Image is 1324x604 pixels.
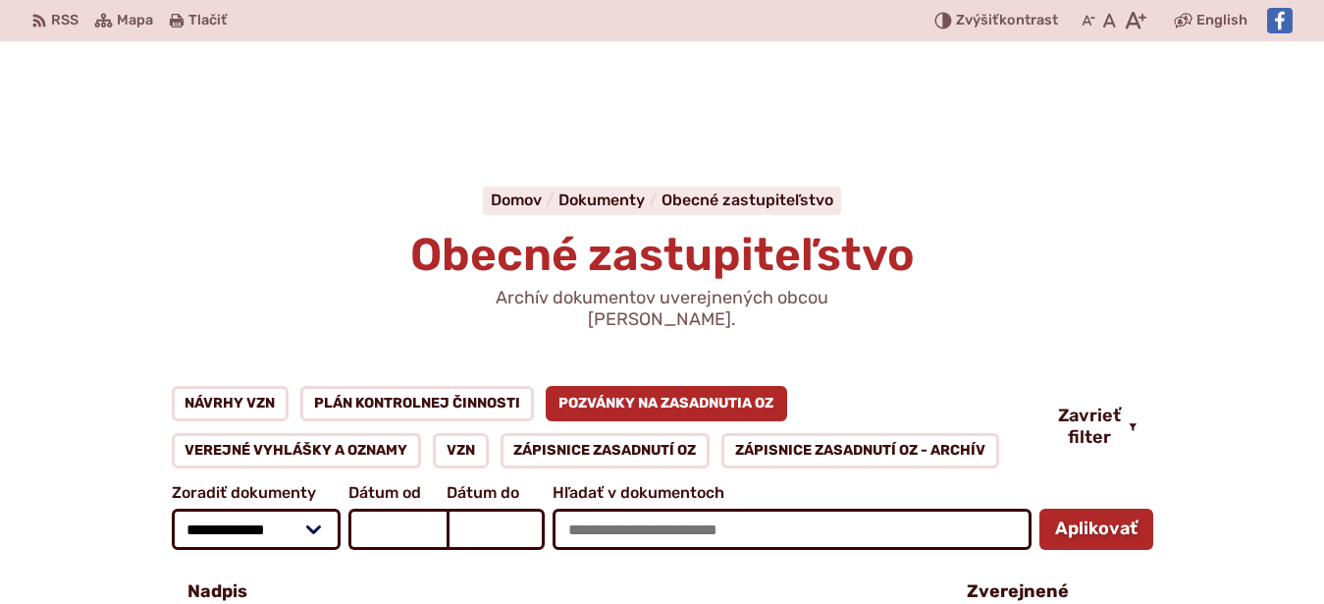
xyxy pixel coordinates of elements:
[51,9,79,32] span: RSS
[427,288,898,330] p: Archív dokumentov uverejnených obcou [PERSON_NAME].
[553,509,1031,550] input: Hľadať v dokumentoch
[721,433,999,468] a: Zápisnice zasadnutí OZ - ARCHÍV
[172,386,290,421] a: Návrhy VZN
[558,191,645,209] span: Dokumenty
[491,191,542,209] span: Domov
[410,228,915,282] span: Obecné zastupiteľstvo
[1192,9,1251,32] a: English
[546,386,788,421] a: Pozvánky na zasadnutia OZ
[188,13,227,29] span: Tlačiť
[300,386,534,421] a: Plán kontrolnej činnosti
[348,484,447,502] span: Dátum od
[558,191,662,209] a: Dokumenty
[967,581,1069,603] p: Zverejnené
[491,191,558,209] a: Domov
[501,433,711,468] a: Zápisnice zasadnutí OZ
[172,509,342,550] select: Zoradiť dokumenty
[1042,406,1153,448] button: Zavrieť filter
[187,581,247,603] p: Nadpis
[447,484,545,502] span: Dátum do
[1196,9,1247,32] span: English
[1058,406,1121,448] span: Zavrieť filter
[447,509,545,550] input: Dátum do
[117,9,153,32] span: Mapa
[553,484,1031,502] span: Hľadať v dokumentoch
[662,191,833,209] a: Obecné zastupiteľstvo
[433,433,489,468] a: VZN
[956,13,1058,29] span: kontrast
[1267,8,1293,33] img: Prejsť na Facebook stránku
[172,484,342,502] span: Zoradiť dokumenty
[348,509,447,550] input: Dátum od
[1039,509,1153,550] button: Aplikovať
[956,12,999,28] span: Zvýšiť
[172,433,422,468] a: Verejné vyhlášky a oznamy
